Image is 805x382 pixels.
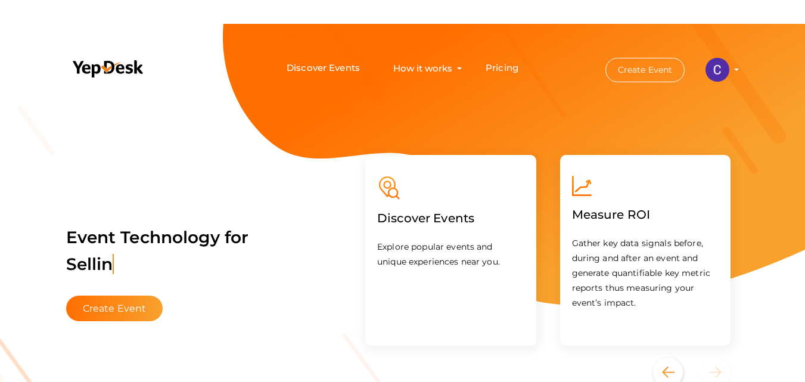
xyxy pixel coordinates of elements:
p: Explore popular events and unique experiences near you. [377,240,524,269]
img: ACg8ocK7GYxTtoA1jRyisRilE8WSn1xxm8SonN6lWtQuKqrsXjXhSA=s100 [705,58,729,82]
button: Create Event [605,58,685,82]
button: How it works [390,57,456,79]
button: Create Event [66,296,163,321]
label: Measure ROI [572,196,651,233]
a: Pricing [486,57,518,79]
p: Gather key data signals before, during and after an event and generate quantifiable key metric re... [572,236,719,310]
label: Event Technology for [66,209,249,293]
span: Sellin [66,254,114,274]
label: Discover Events [377,200,474,237]
a: Discover Events [377,213,474,225]
a: Discover Events [287,57,360,79]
